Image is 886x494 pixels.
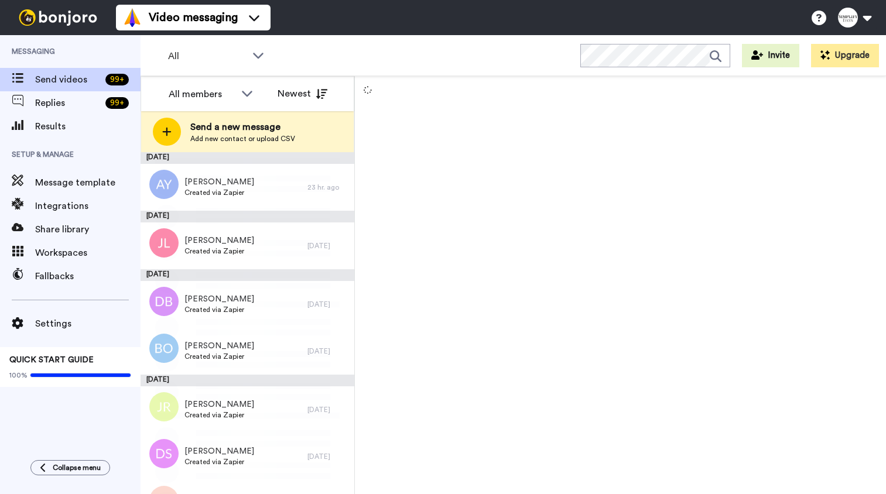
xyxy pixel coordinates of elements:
span: Send a new message [190,120,295,134]
div: [DATE] [141,269,354,281]
span: All [168,49,247,63]
img: bo.png [149,334,179,363]
button: Collapse menu [30,460,110,475]
img: jr.png [149,392,179,421]
span: Created via Zapier [184,246,254,256]
span: Integrations [35,199,141,213]
span: Collapse menu [53,463,101,472]
span: [PERSON_NAME] [184,399,254,410]
span: Created via Zapier [184,410,254,420]
span: [PERSON_NAME] [184,445,254,457]
button: Newest [269,82,336,105]
div: 99 + [105,97,129,109]
img: vm-color.svg [123,8,142,27]
img: bj-logo-header-white.svg [14,9,102,26]
span: Results [35,119,141,133]
div: [DATE] [141,375,354,386]
span: Created via Zapier [184,188,254,197]
div: [DATE] [307,347,348,356]
div: [DATE] [141,152,354,164]
span: Created via Zapier [184,352,254,361]
span: Replies [35,96,101,110]
div: 23 hr. ago [307,183,348,192]
div: All members [169,87,235,101]
div: 99 + [105,74,129,85]
span: [PERSON_NAME] [184,176,254,188]
span: [PERSON_NAME] [184,235,254,246]
img: ay.png [149,170,179,199]
img: jl.png [149,228,179,258]
span: Settings [35,317,141,331]
span: Send videos [35,73,101,87]
span: 100% [9,370,28,380]
div: [DATE] [307,405,348,414]
button: Invite [742,44,799,67]
div: [DATE] [141,211,354,222]
span: Message template [35,176,141,190]
span: Add new contact or upload CSV [190,134,295,143]
span: Video messaging [149,9,238,26]
span: [PERSON_NAME] [184,340,254,352]
img: db.png [149,287,179,316]
div: [DATE] [307,300,348,309]
span: QUICK START GUIDE [9,356,94,364]
div: [DATE] [307,241,348,251]
span: Share library [35,222,141,236]
span: Fallbacks [35,269,141,283]
span: Created via Zapier [184,305,254,314]
button: Upgrade [811,44,879,67]
div: [DATE] [307,452,348,461]
span: [PERSON_NAME] [184,293,254,305]
span: Workspaces [35,246,141,260]
span: Created via Zapier [184,457,254,466]
img: ds.png [149,439,179,468]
